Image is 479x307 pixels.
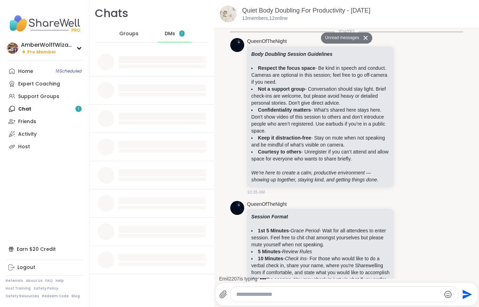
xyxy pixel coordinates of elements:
div: Logout [17,264,35,271]
a: Host [6,140,83,153]
div: Earn $20 Credit [6,243,83,255]
a: Redeem Code [42,294,69,299]
li: - - Wait for all attendees to enter session. Feel free to chit chat amongst yourselves but please... [251,227,389,248]
a: Activity [6,128,83,140]
span: Groups [119,30,139,37]
img: AmberWolffWizard [7,43,18,54]
em: Review Rules [282,249,312,254]
em: We’re here to create a calm, productive environment — showing up together, staying kind, and gett... [251,170,378,182]
a: About Us [26,278,43,283]
em: Grace Period [291,228,319,233]
img: https://sharewell-space-live.sfo3.digitaloceanspaces.com/user-generated/d7277878-0de6-43a2-a937-4... [230,201,244,215]
button: Send [458,286,474,302]
a: Support Groups [6,90,83,103]
div: Home [18,68,33,75]
a: QueenOfTheNight [247,201,287,208]
a: Home16Scheduled [6,65,83,77]
span: [DATE] [335,28,358,35]
span: DMs [165,30,175,37]
span: 1 [181,31,182,37]
li: - Conversation should stay light. Brief check-ins are welcome, but please avoid heavy or detailed... [251,85,389,106]
a: Referrals [6,278,23,283]
li: - What’s shared here stays here. Don't show video of this session to others and don’t introduce p... [251,106,389,134]
div: Friends [18,118,36,125]
span: 16 Scheduled [55,68,82,74]
strong: 5 Minutes [258,249,280,254]
a: Friends [6,115,83,128]
img: Quiet Body Doubling For Productivity - Monday, Oct 13 [220,6,237,22]
textarea: Type your message [236,291,441,298]
strong: 1st 5 Minutes [258,228,289,233]
li: - Be kind in speech and conduct. Cameras are optional in this session; feel free to go off-camera... [251,65,389,85]
a: Safety Policy [33,286,58,291]
div: Expert Coaching [18,81,60,88]
a: Expert Coaching [6,77,83,90]
span: Pro Member [27,49,56,55]
a: FAQ [45,278,53,283]
strong: Keep it distraction-free [258,135,311,141]
em: Check Ins [285,256,306,261]
a: QueenOfTheNight [247,38,287,45]
div: Host [18,143,30,150]
img: ShareWell Nav Logo [6,11,83,36]
a: Quiet Body Doubling For Productivity - [DATE] [242,7,371,14]
li: - Stay on mute when not speaking and be mindful of what’s visible on camera. [251,134,389,148]
li: - Unregister if you can’t attend and allow space for everyone who wants to share briefly. [251,148,389,162]
strong: Session Format [251,214,288,219]
div: Activity [18,131,37,138]
img: https://sharewell-space-live.sfo3.digitaloceanspaces.com/user-generated/d7277878-0de6-43a2-a937-4... [230,38,244,52]
div: Support Groups [18,93,59,100]
strong: Not a support group [258,86,305,92]
a: Safety Resources [6,294,39,299]
a: Logout [6,261,83,274]
a: Host Training [6,286,31,291]
a: Blog [72,294,80,299]
span: 10:26 AM [247,189,265,195]
button: Unread messages [321,32,361,44]
strong: Body Doubling Session Guidelines [251,51,332,57]
button: Emoji picker [444,290,452,299]
p: 13 members, 12 online [242,15,288,22]
li: - [251,248,389,255]
h1: Chats [95,6,128,21]
div: Emil2207 is typing [219,275,257,282]
strong: Respect the focus space [258,65,315,71]
a: Help [55,278,64,283]
li: - - For those who would like to do a verbal check in, share your name, where you're Sharewelling ... [251,255,389,290]
strong: Courtesy to others [258,149,301,155]
strong: Confidentiality matters [258,107,311,113]
strong: 10 Minutes [258,256,283,261]
div: AmberWolffWizard [21,41,73,49]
